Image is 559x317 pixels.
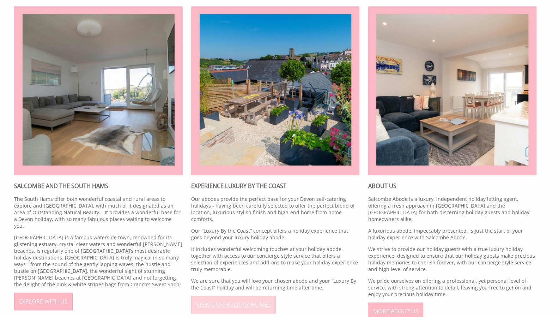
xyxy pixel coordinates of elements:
img: A bordered image of a quiet sandy beach in Salcombe [368,6,536,175]
a: EXPLORE WITH US [14,293,73,310]
p: [GEOGRAPHIC_DATA] is a famous waterside town, renowned for its glistening estuary, crystal clear ... [14,234,183,288]
p: We strive to provide our holiday guests with a true luxury holiday experience, designed to ensure... [368,246,536,273]
strong: ABOUT US [368,182,396,190]
p: The South Hams offer both wonderful coastal and rural areas to explore and [GEOGRAPHIC_DATA], wit... [14,196,183,229]
p: We pride ourselves on offering a professional, yet personal level of service, with strong attenti... [368,277,536,298]
img: A bordered image of a sandy Salcombe beach and a wide variety of beautiful houses [191,6,360,175]
a: VIEW OUR HOLIDAY HOMES [191,296,276,313]
p: We are sure that you will love your chosen abode and your “Luxury By the Coast” holiday and will ... [191,277,360,291]
strong: EXPERIENCE LUXURY BY THE COAST [191,182,286,190]
strong: SALCOMBE AND THE SOUTH HAMS [14,182,108,190]
p: Our abodes provide the perfect base for your Devon self-catering holidays - having been carefully... [191,196,360,222]
p: A luxurious abode, impeccably presented, is just the start of your holiday experience with Salcom... [368,227,536,241]
p: Our “Luxury By the Coast” concept offers a holiday experience that goes beyond your luxury holida... [191,227,360,241]
p: Salcombe Abode is a luxury, independent holiday letting agent, offering a fresh approach in [GEOG... [368,196,536,222]
p: It includes wonderful welcoming touches at your holiday abode, together with access to our concie... [191,246,360,273]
